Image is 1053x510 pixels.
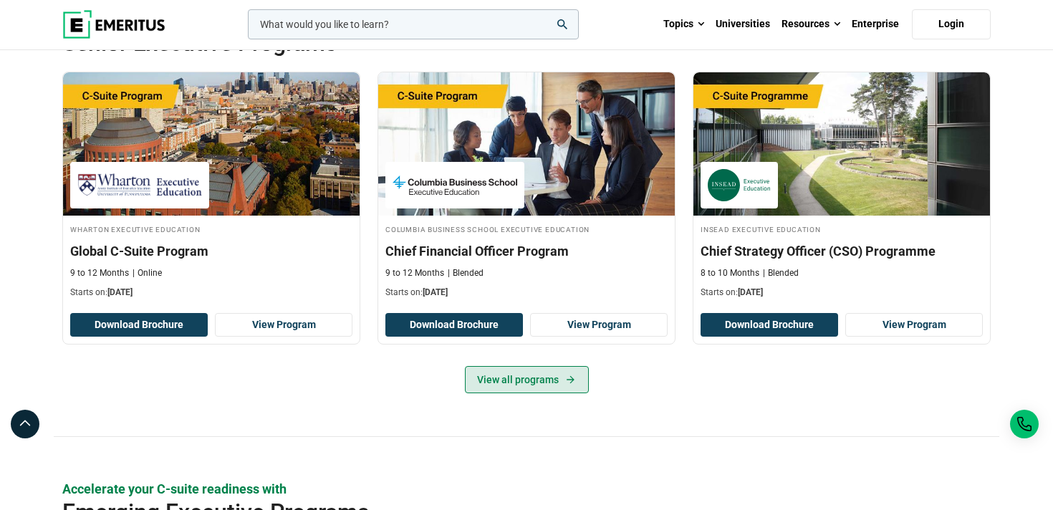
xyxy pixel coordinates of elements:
span: [DATE] [738,287,763,297]
a: Finance Course by Columbia Business School Executive Education - December 8, 2025 Columbia Busine... [378,72,675,306]
a: View all programs [465,366,589,393]
h4: Wharton Executive Education [70,223,352,235]
h4: INSEAD Executive Education [701,223,983,235]
a: View Program [845,313,983,337]
span: [DATE] [107,287,133,297]
a: View Program [530,313,668,337]
p: Starts on: [385,287,668,299]
p: Starts on: [701,287,983,299]
img: Chief Financial Officer Program | Online Finance Course [378,72,675,216]
p: Online [133,267,162,279]
a: Leadership Course by INSEAD Executive Education - October 14, 2025 INSEAD Executive Education INS... [693,72,990,306]
h3: Chief Strategy Officer (CSO) Programme [701,242,983,260]
p: Starts on: [70,287,352,299]
button: Download Brochure [701,313,838,337]
img: Wharton Executive Education [77,169,202,201]
img: INSEAD Executive Education [708,169,771,201]
p: 9 to 12 Months [385,267,444,279]
span: [DATE] [423,287,448,297]
img: Chief Strategy Officer (CSO) Programme | Online Leadership Course [693,72,990,216]
p: 9 to 12 Months [70,267,129,279]
a: Leadership Course by Wharton Executive Education - December 17, 2025 Wharton Executive Education ... [63,72,360,306]
p: Blended [763,267,799,279]
button: Download Brochure [385,313,523,337]
a: View Program [215,313,352,337]
p: 8 to 10 Months [701,267,759,279]
input: woocommerce-product-search-field-0 [248,9,579,39]
p: Accelerate your C-suite readiness with [62,480,991,498]
h3: Chief Financial Officer Program [385,242,668,260]
button: Download Brochure [70,313,208,337]
h4: Columbia Business School Executive Education [385,223,668,235]
img: Global C-Suite Program | Online Leadership Course [63,72,360,216]
p: Blended [448,267,484,279]
a: Login [912,9,991,39]
h3: Global C-Suite Program [70,242,352,260]
img: Columbia Business School Executive Education [393,169,517,201]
